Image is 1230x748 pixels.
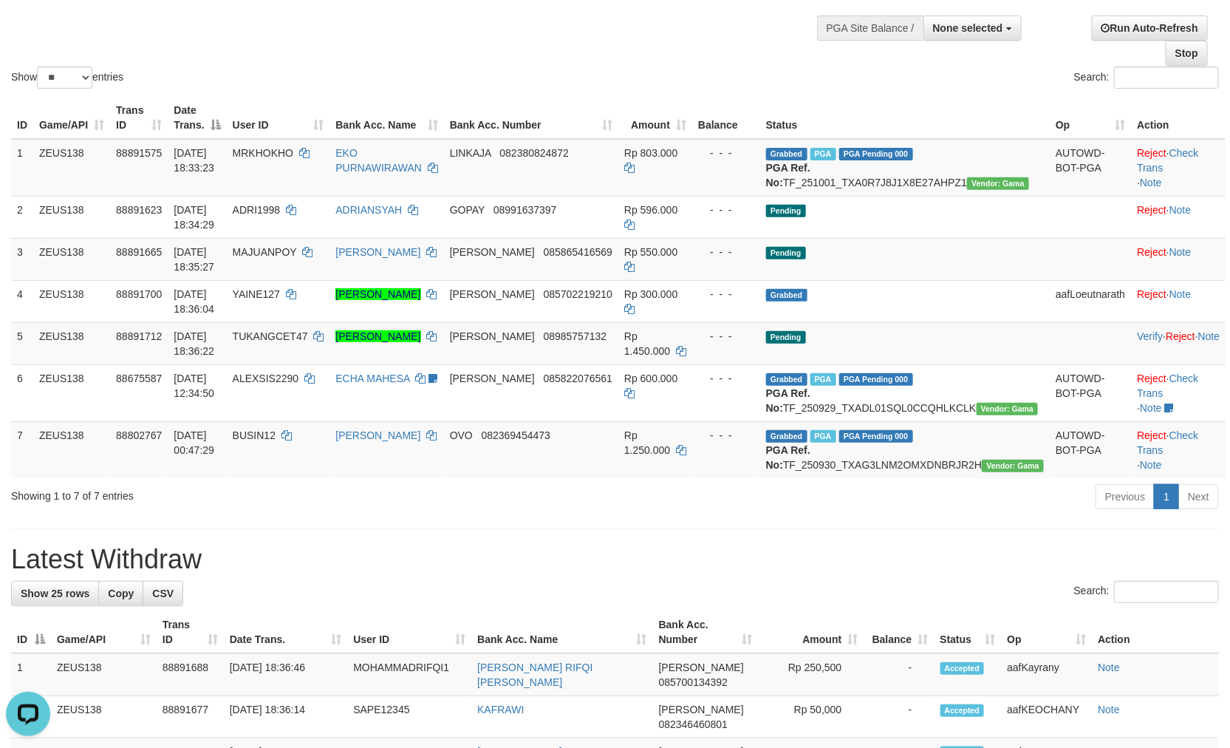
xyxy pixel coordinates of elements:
a: Note [1169,288,1192,300]
a: Show 25 rows [11,581,99,606]
td: aafLoeutnarath [1050,280,1131,322]
th: Game/API: activate to sort column ascending [51,611,157,653]
td: aafKayrany [1001,653,1092,696]
a: Note [1169,204,1192,216]
span: Accepted [940,704,985,717]
th: ID: activate to sort column descending [11,611,51,653]
span: Copy 08985757132 to clipboard [544,330,607,342]
span: Vendor URL: https://trx31.1velocity.biz [967,177,1029,190]
span: LINKAJA [450,147,491,159]
td: · [1131,238,1226,280]
span: ADRI1998 [233,204,281,216]
h1: Latest Withdraw [11,545,1219,574]
th: Status: activate to sort column ascending [935,611,1002,653]
span: Grabbed [766,148,807,160]
span: Pending [766,205,806,217]
th: Amount: activate to sort column ascending [759,611,864,653]
label: Search: [1074,67,1219,89]
a: ADRIANSYAH [335,204,402,216]
td: ZEUS138 [33,196,110,238]
span: Copy 085700134392 to clipboard [659,676,728,688]
a: Copy [98,581,143,606]
span: 88891665 [116,246,162,258]
th: Date Trans.: activate to sort column descending [168,97,226,139]
td: ZEUS138 [51,653,157,696]
span: 88891712 [116,330,162,342]
a: Reject [1137,204,1166,216]
th: Bank Acc. Number: activate to sort column ascending [444,97,618,139]
input: Search: [1114,581,1219,603]
div: - - - [698,371,754,386]
td: Rp 250,500 [759,653,864,696]
th: Status [760,97,1050,139]
label: Search: [1074,581,1219,603]
span: Show 25 rows [21,588,89,599]
th: Op: activate to sort column ascending [1050,97,1131,139]
a: [PERSON_NAME] [335,429,420,441]
span: [DATE] 18:36:22 [174,330,214,357]
input: Search: [1114,67,1219,89]
span: YAINE127 [233,288,280,300]
span: TUKANGCET47 [233,330,308,342]
b: PGA Ref. No: [766,444,810,471]
span: None selected [933,22,1003,34]
a: Reject [1137,429,1166,441]
a: [PERSON_NAME] [335,288,420,300]
td: · · [1131,139,1226,197]
td: AUTOWD-BOT-PGA [1050,139,1131,197]
span: Copy [108,588,134,599]
span: [DATE] 18:36:04 [174,288,214,315]
span: Pending [766,247,806,259]
td: ZEUS138 [33,238,110,280]
span: Marked by aafpengsreynich [810,148,836,160]
a: Next [1178,484,1219,509]
td: 88891677 [157,696,224,738]
span: BUSIN12 [233,429,276,441]
span: Rp 596.000 [624,204,677,216]
td: aafKEOCHANY [1001,696,1092,738]
span: 88891700 [116,288,162,300]
a: 1 [1154,484,1179,509]
a: Check Trans [1137,429,1198,456]
th: User ID: activate to sort column ascending [227,97,330,139]
td: 1 [11,653,51,696]
td: MOHAMMADRIFQI1 [347,653,471,696]
span: Rp 600.000 [624,373,677,384]
a: [PERSON_NAME] RIFQI [PERSON_NAME] [477,662,592,688]
div: - - - [698,245,754,259]
a: Reject [1137,147,1166,159]
td: · [1131,280,1226,322]
span: ALEXSIS2290 [233,373,299,384]
a: Previous [1096,484,1155,509]
th: User ID: activate to sort column ascending [347,611,471,653]
span: [PERSON_NAME] [450,373,535,384]
td: · · [1131,322,1226,364]
a: Note [1098,662,1120,673]
div: - - - [698,146,754,160]
span: Copy 082380824872 to clipboard [500,147,569,159]
span: Grabbed [766,289,807,302]
td: ZEUS138 [33,139,110,197]
span: PGA Pending [839,373,913,386]
td: 88891688 [157,653,224,696]
td: [DATE] 18:36:14 [224,696,348,738]
span: Pending [766,331,806,344]
td: ZEUS138 [33,280,110,322]
span: [PERSON_NAME] [450,288,535,300]
th: ID [11,97,33,139]
td: 4 [11,280,33,322]
th: Action [1092,611,1219,653]
span: OVO [450,429,473,441]
a: Reject [1137,288,1166,300]
span: [PERSON_NAME] [450,246,535,258]
span: Copy 085865416569 to clipboard [544,246,612,258]
span: Rp 300.000 [624,288,677,300]
span: Accepted [940,662,985,675]
a: Note [1098,704,1120,715]
span: [DATE] 18:34:29 [174,204,214,231]
span: 88802767 [116,429,162,441]
td: · · [1131,364,1226,421]
td: ZEUS138 [33,322,110,364]
a: ECHA MAHESA [335,373,409,384]
a: Stop [1166,41,1208,66]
